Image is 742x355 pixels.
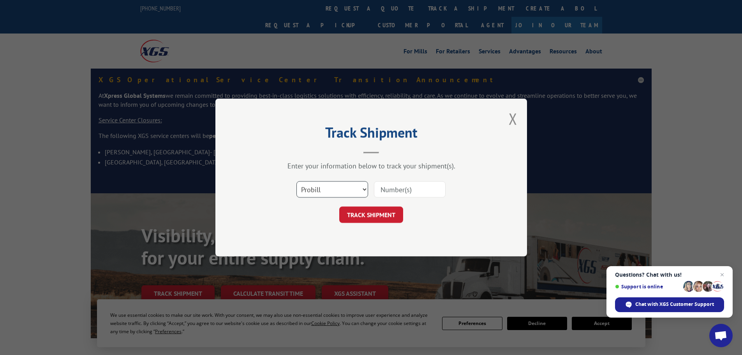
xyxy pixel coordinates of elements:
[615,284,680,290] span: Support is online
[709,324,733,347] a: Open chat
[615,272,724,278] span: Questions? Chat with us!
[254,127,488,142] h2: Track Shipment
[509,108,517,129] button: Close modal
[339,207,403,223] button: TRACK SHIPMENT
[635,301,714,308] span: Chat with XGS Customer Support
[615,297,724,312] span: Chat with XGS Customer Support
[374,181,446,198] input: Number(s)
[254,161,488,170] div: Enter your information below to track your shipment(s).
